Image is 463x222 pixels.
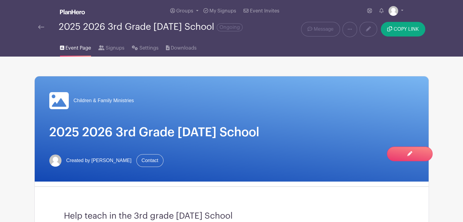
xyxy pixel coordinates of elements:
span: Message [314,26,334,33]
a: Downloads [166,37,197,57]
span: Event Page [65,44,91,52]
img: logo_white-6c42ec7e38ccf1d336a20a19083b03d10ae64f83f12c07503d8b9e83406b4c7d.svg [60,9,85,14]
span: Ongoing [217,23,243,31]
img: default-ce2991bfa6775e67f084385cd625a349d9dcbb7a52a09fb2fda1e96e2d18dcdb.png [49,154,61,167]
h3: Help teach in the 3rd grade [DATE] School [64,211,399,221]
a: Message [301,22,340,36]
span: Settings [139,44,159,52]
img: default-ce2991bfa6775e67f084385cd625a349d9dcbb7a52a09fb2fda1e96e2d18dcdb.png [388,6,398,16]
div: 2025 2026 3rd Grade [DATE] School [59,22,243,32]
span: Created by [PERSON_NAME] [66,157,132,164]
span: My Signups [209,9,236,13]
a: Event Page [60,37,91,57]
span: COPY LINK [394,27,419,32]
button: COPY LINK [381,22,425,36]
h1: 2025 2026 3rd Grade [DATE] School [49,125,414,140]
span: Children & Family Ministries [74,97,134,104]
a: Contact [136,154,163,167]
span: Event Invites [250,9,279,13]
span: Downloads [171,44,197,52]
span: Signups [106,44,125,52]
img: back-arrow-29a5d9b10d5bd6ae65dc969a981735edf675c4d7a1fe02e03b50dbd4ba3cdb55.svg [38,25,44,29]
a: Signups [98,37,125,57]
span: Groups [176,9,193,13]
a: Settings [132,37,158,57]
